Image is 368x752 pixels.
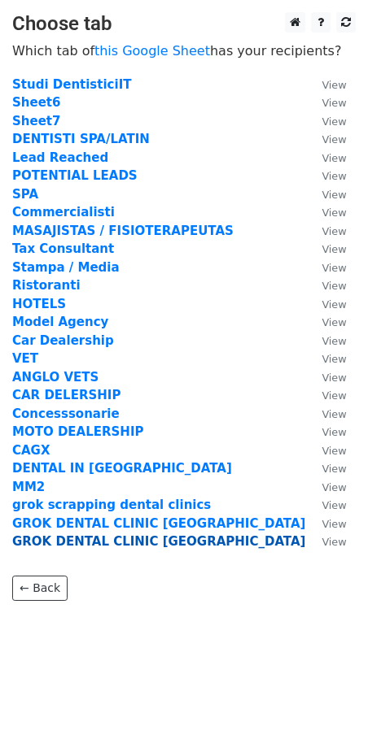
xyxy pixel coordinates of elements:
[12,12,356,36] h3: Choose tab
[322,115,346,128] small: View
[305,388,346,402] a: View
[12,168,138,183] a: POTENTIAL LEADS
[12,114,60,128] a: Sheet7
[322,481,346,493] small: View
[12,351,38,366] a: VET
[305,278,346,293] a: View
[322,298,346,311] small: View
[305,95,346,110] a: View
[322,225,346,237] small: View
[12,205,115,220] a: Commercialisti
[322,389,346,402] small: View
[305,424,346,439] a: View
[322,206,346,219] small: View
[12,42,356,59] p: Which tab of has your recipients?
[305,132,346,146] a: View
[12,95,60,110] a: Sheet6
[322,262,346,274] small: View
[12,516,305,531] a: GROK DENTAL CLINIC [GEOGRAPHIC_DATA]
[12,576,68,601] a: ← Back
[305,150,346,165] a: View
[12,278,81,293] a: Ristoranti
[12,224,234,238] a: MASAJISTAS / FISIOTERAPEUTAS
[305,260,346,275] a: View
[322,243,346,255] small: View
[12,424,143,439] a: MOTO DEALERSHIP
[305,406,346,421] a: View
[305,370,346,385] a: View
[94,43,210,59] a: this Google Sheet
[305,351,346,366] a: View
[305,443,346,458] a: View
[12,333,114,348] a: Car Dealership
[12,260,120,275] strong: Stampa / Media
[305,315,346,329] a: View
[322,152,346,164] small: View
[322,316,346,328] small: View
[287,674,368,752] div: Chat Widget
[305,241,346,256] a: View
[305,77,346,92] a: View
[12,461,232,476] strong: DENTAL IN [GEOGRAPHIC_DATA]
[12,77,131,92] a: Studi DentisticiIT
[305,498,346,512] a: View
[12,370,99,385] a: ANGLO VETS
[322,372,346,384] small: View
[12,498,211,512] a: grok scrapping dental clinics
[305,114,346,128] a: View
[322,499,346,511] small: View
[322,280,346,292] small: View
[322,408,346,420] small: View
[305,461,346,476] a: View
[12,443,50,458] strong: CAGX
[305,333,346,348] a: View
[305,516,346,531] a: View
[305,480,346,494] a: View
[322,79,346,91] small: View
[12,315,108,329] a: Model Agency
[322,97,346,109] small: View
[322,133,346,146] small: View
[322,518,346,530] small: View
[322,536,346,548] small: View
[322,335,346,347] small: View
[305,205,346,220] a: View
[305,297,346,311] a: View
[305,534,346,549] a: View
[305,168,346,183] a: View
[305,224,346,238] a: View
[12,534,305,549] a: GROK DENTAL CLINIC [GEOGRAPHIC_DATA]
[12,406,120,421] a: Concesssonarie
[12,241,114,256] a: Tax Consultant
[12,150,108,165] a: Lead Reached
[322,463,346,475] small: View
[305,187,346,202] a: View
[322,445,346,457] small: View
[12,388,120,402] a: CAR DELERSHIP
[12,480,45,494] a: MM2
[12,187,38,202] a: SPA
[12,132,150,146] a: DENTISTI SPA/LATIN
[322,170,346,182] small: View
[322,189,346,201] small: View
[322,353,346,365] small: View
